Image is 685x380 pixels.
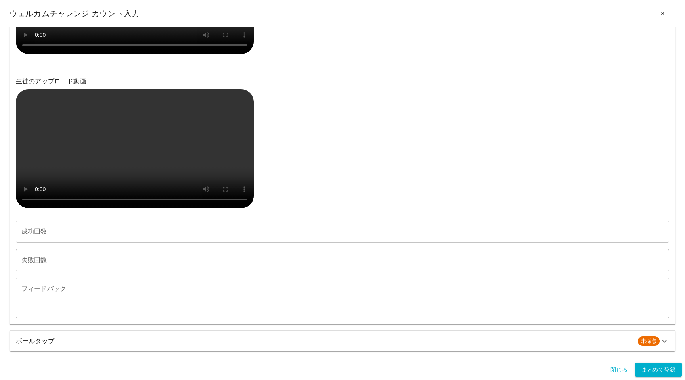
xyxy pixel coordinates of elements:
div: ウェルカムチャレンジ カウント入力 [10,6,675,21]
button: ✕ [650,6,675,21]
span: 未採点 [638,337,660,345]
button: 閉じる [607,363,632,377]
div: ボールタップ未採点 [10,331,675,351]
h6: ボールタップ [16,336,631,347]
button: まとめて登録 [635,363,682,377]
h6: 生徒のアップロード動画 [16,76,669,87]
